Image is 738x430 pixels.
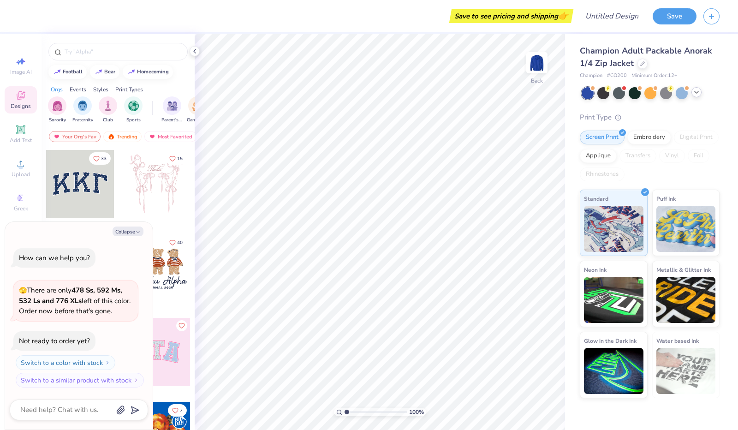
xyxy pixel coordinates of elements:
button: football [48,65,87,79]
span: Standard [584,194,608,203]
div: filter for Club [99,96,117,124]
div: Digital Print [674,131,719,144]
img: Glow in the Dark Ink [584,348,643,394]
img: trending.gif [107,133,115,140]
img: Neon Ink [584,277,643,323]
button: filter button [124,96,143,124]
div: Styles [93,85,108,94]
div: filter for Sports [124,96,143,124]
img: Club Image [103,101,113,111]
img: most_fav.gif [53,133,60,140]
img: Back [528,54,546,72]
button: bear [90,65,119,79]
div: Not ready to order yet? [19,336,90,346]
span: Neon Ink [584,265,607,275]
div: Most Favorited [144,131,196,142]
span: Club [103,117,113,124]
img: Metallic & Glitter Ink [656,277,716,323]
button: filter button [161,96,183,124]
span: Minimum Order: 12 + [631,72,678,80]
div: Print Types [115,85,143,94]
div: Print Type [580,112,720,123]
button: Switch to a color with stock [16,355,115,370]
div: How can we help you? [19,253,90,263]
div: filter for Parent's Weekend [161,96,183,124]
input: Try "Alpha" [64,47,182,56]
span: Champion Adult Packable Anorak 1/4 Zip Jacket [580,45,712,69]
img: trend_line.gif [95,69,102,75]
div: filter for Sorority [48,96,66,124]
button: filter button [187,96,208,124]
span: Image AI [10,68,32,76]
img: Water based Ink [656,348,716,394]
button: homecoming [123,65,173,79]
span: Sorority [49,117,66,124]
img: Puff Ink [656,206,716,252]
div: Screen Print [580,131,625,144]
span: Upload [12,171,30,178]
div: Events [70,85,86,94]
div: homecoming [137,69,169,74]
img: Switch to a similar product with stock [133,377,139,383]
img: trend_line.gif [128,69,135,75]
button: filter button [99,96,117,124]
span: Designs [11,102,31,110]
span: Fraternity [72,117,93,124]
img: trend_line.gif [54,69,61,75]
span: Add Text [10,137,32,144]
span: Sports [126,117,141,124]
span: Metallic & Glitter Ink [656,265,711,275]
strong: 478 Ss, 592 Ms, 532 Ls and 776 XLs [19,286,122,305]
span: Glow in the Dark Ink [584,336,637,346]
img: Parent's Weekend Image [167,101,178,111]
span: 15 [177,156,183,161]
span: Water based Ink [656,336,699,346]
input: Untitled Design [578,7,646,25]
button: Save [653,8,696,24]
span: 100 % [409,408,424,416]
button: Like [165,236,187,249]
div: football [63,69,83,74]
div: Transfers [619,149,656,163]
span: Champion [580,72,602,80]
span: Parent's Weekend [161,117,183,124]
button: Switch to a similar product with stock [16,373,144,388]
img: Sports Image [128,101,139,111]
span: There are only left of this color. Order now before that's gone. [19,286,131,316]
button: filter button [48,96,66,124]
button: Like [89,152,111,165]
div: Rhinestones [580,167,625,181]
span: Game Day [187,117,208,124]
button: Like [165,152,187,165]
span: # CO200 [607,72,627,80]
span: 7 [180,408,183,413]
div: filter for Game Day [187,96,208,124]
div: filter for Fraternity [72,96,93,124]
div: Foil [688,149,709,163]
div: Trending [103,131,142,142]
div: Vinyl [659,149,685,163]
button: filter button [72,96,93,124]
button: Like [168,404,187,417]
button: Collapse [113,227,143,236]
img: Switch to a color with stock [105,360,110,365]
span: 33 [101,156,107,161]
img: most_fav.gif [149,133,156,140]
span: 👉 [558,10,568,21]
img: Standard [584,206,643,252]
img: Game Day Image [192,101,203,111]
div: Orgs [51,85,63,94]
span: Puff Ink [656,194,676,203]
div: Back [531,77,543,85]
span: 🫣 [19,286,27,295]
div: Your Org's Fav [49,131,101,142]
span: 40 [177,240,183,245]
span: Greek [14,205,28,212]
div: bear [104,69,115,74]
button: Like [176,320,187,331]
img: Fraternity Image [77,101,88,111]
div: Embroidery [627,131,671,144]
img: Sorority Image [52,101,63,111]
div: Applique [580,149,617,163]
div: Save to see pricing and shipping [452,9,571,23]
